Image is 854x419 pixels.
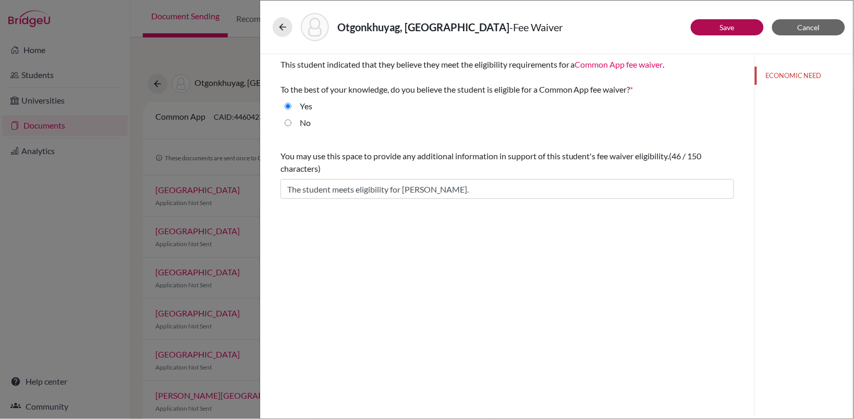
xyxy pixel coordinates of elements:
[337,21,509,33] strong: Otgonkhuyag, [GEOGRAPHIC_DATA]
[509,21,563,33] span: - Fee Waiver
[575,59,663,69] a: Common App fee waiver
[300,100,312,112] label: Yes
[280,59,665,94] span: This student indicated that they believe they meet the eligibility requirements for a . To the be...
[755,67,853,85] button: ECONOMIC NEED
[280,151,669,161] span: You may use this space to provide any additional information in support of this student's fee wai...
[300,117,311,129] label: No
